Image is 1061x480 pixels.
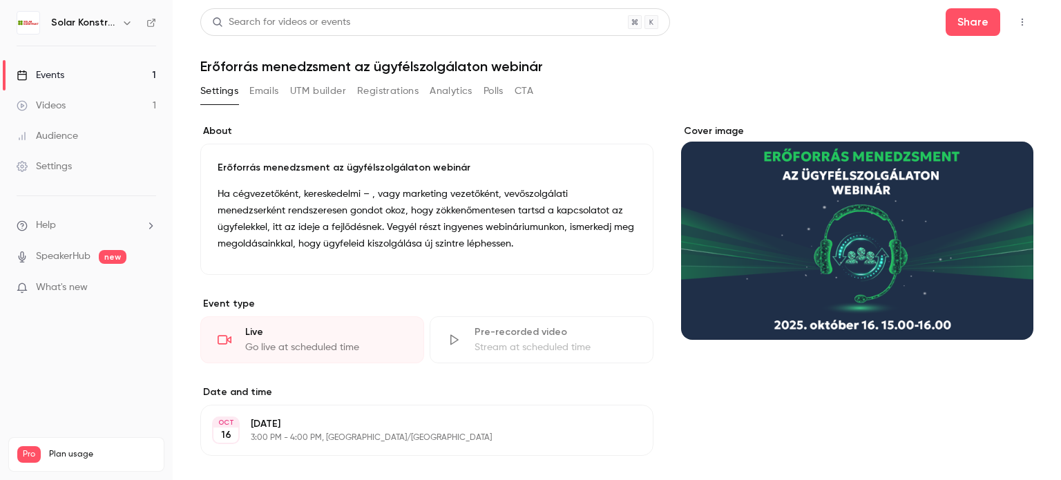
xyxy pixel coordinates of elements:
[99,250,126,264] span: new
[200,80,238,102] button: Settings
[249,80,278,102] button: Emails
[681,124,1033,138] label: Cover image
[17,99,66,113] div: Videos
[212,15,350,30] div: Search for videos or events
[17,12,39,34] img: Solar Konstrukt Kft.
[200,297,653,311] p: Event type
[251,432,580,443] p: 3:00 PM - 4:00 PM, [GEOGRAPHIC_DATA]/[GEOGRAPHIC_DATA]
[49,449,155,460] span: Plan usage
[51,16,116,30] h6: Solar Konstrukt Kft.
[17,129,78,143] div: Audience
[245,325,407,339] div: Live
[17,218,156,233] li: help-dropdown-opener
[251,417,580,431] p: [DATE]
[17,68,64,82] div: Events
[213,418,238,428] div: OCT
[221,428,231,442] p: 16
[17,160,72,173] div: Settings
[245,340,407,354] div: Go live at scheduled time
[430,80,472,102] button: Analytics
[36,249,90,264] a: SpeakerHub
[484,80,504,102] button: Polls
[200,58,1033,75] h1: Erőforrás menedzsment az ügyfélszolgálaton webinár
[218,186,636,252] p: Ha cégvezetőként, kereskedelmi – , vagy marketing vezetőként, vevőszolgálati menedzserként rendsz...
[357,80,419,102] button: Registrations
[946,8,1000,36] button: Share
[36,280,88,295] span: What's new
[200,124,653,138] label: About
[140,282,156,294] iframe: Noticeable Trigger
[515,80,533,102] button: CTA
[430,316,653,363] div: Pre-recorded videoStream at scheduled time
[475,325,636,339] div: Pre-recorded video
[218,161,636,175] p: Erőforrás menedzsment az ügyfélszolgálaton webinár
[475,340,636,354] div: Stream at scheduled time
[200,316,424,363] div: LiveGo live at scheduled time
[17,446,41,463] span: Pro
[36,218,56,233] span: Help
[200,385,653,399] label: Date and time
[290,80,346,102] button: UTM builder
[681,124,1033,340] section: Cover image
